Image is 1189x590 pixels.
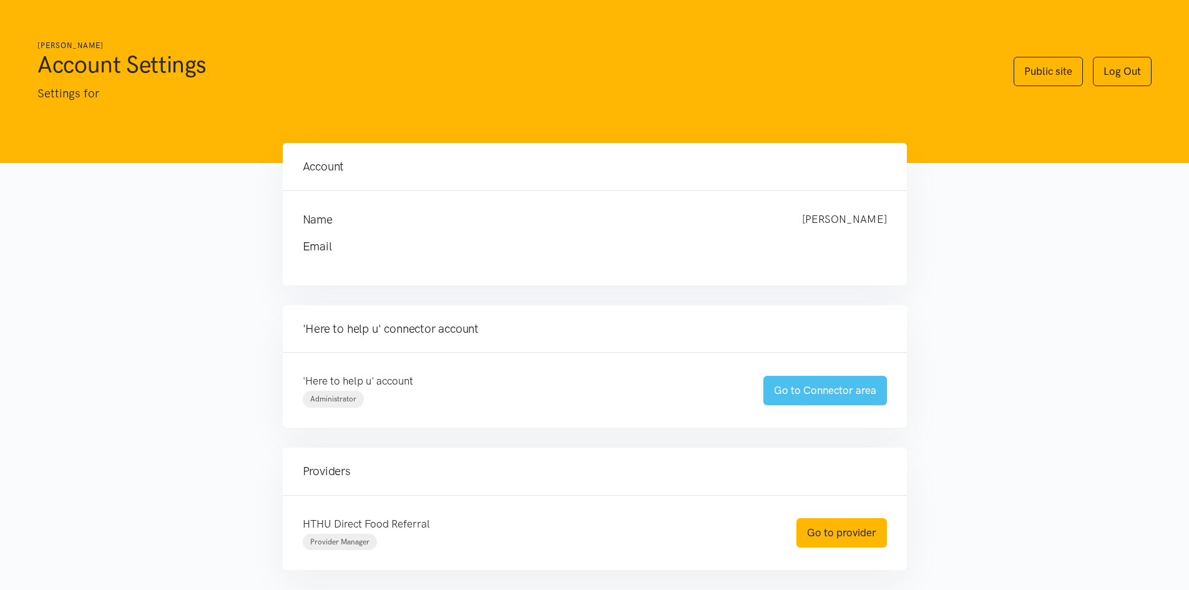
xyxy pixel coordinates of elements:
[790,211,899,229] div: [PERSON_NAME]
[303,158,887,175] h4: Account
[796,518,887,548] a: Go to provider
[303,238,862,255] h4: Email
[763,376,887,405] a: Go to Connector area
[303,516,771,533] p: HTHU Direct Food Referral
[37,40,989,52] h6: [PERSON_NAME]
[310,395,356,403] span: Administrator
[1093,57,1152,86] a: Log Out
[37,49,989,79] h1: Account Settings
[303,211,777,229] h4: Name
[303,373,738,390] p: 'Here to help u' account
[310,538,369,546] span: Provider Manager
[303,320,887,338] h4: 'Here to help u' connector account
[37,84,989,103] p: Settings for
[1014,57,1083,86] a: Public site
[303,463,887,480] h4: Providers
